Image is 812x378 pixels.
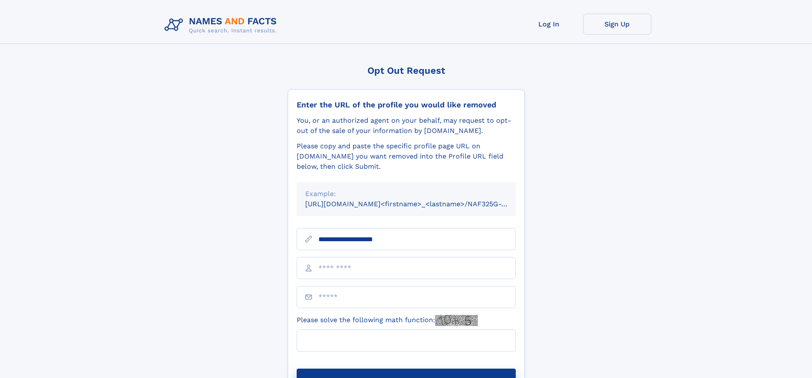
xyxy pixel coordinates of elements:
a: Sign Up [583,14,651,35]
div: Example: [305,189,507,199]
img: Logo Names and Facts [161,14,284,37]
small: [URL][DOMAIN_NAME]<firstname>_<lastname>/NAF325G-xxxxxxxx [305,200,532,208]
div: Opt Out Request [288,65,525,76]
div: Please copy and paste the specific profile page URL on [DOMAIN_NAME] you want removed into the Pr... [297,141,516,172]
div: Enter the URL of the profile you would like removed [297,100,516,110]
a: Log In [515,14,583,35]
div: You, or an authorized agent on your behalf, may request to opt-out of the sale of your informatio... [297,115,516,136]
label: Please solve the following math function: [297,315,478,326]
